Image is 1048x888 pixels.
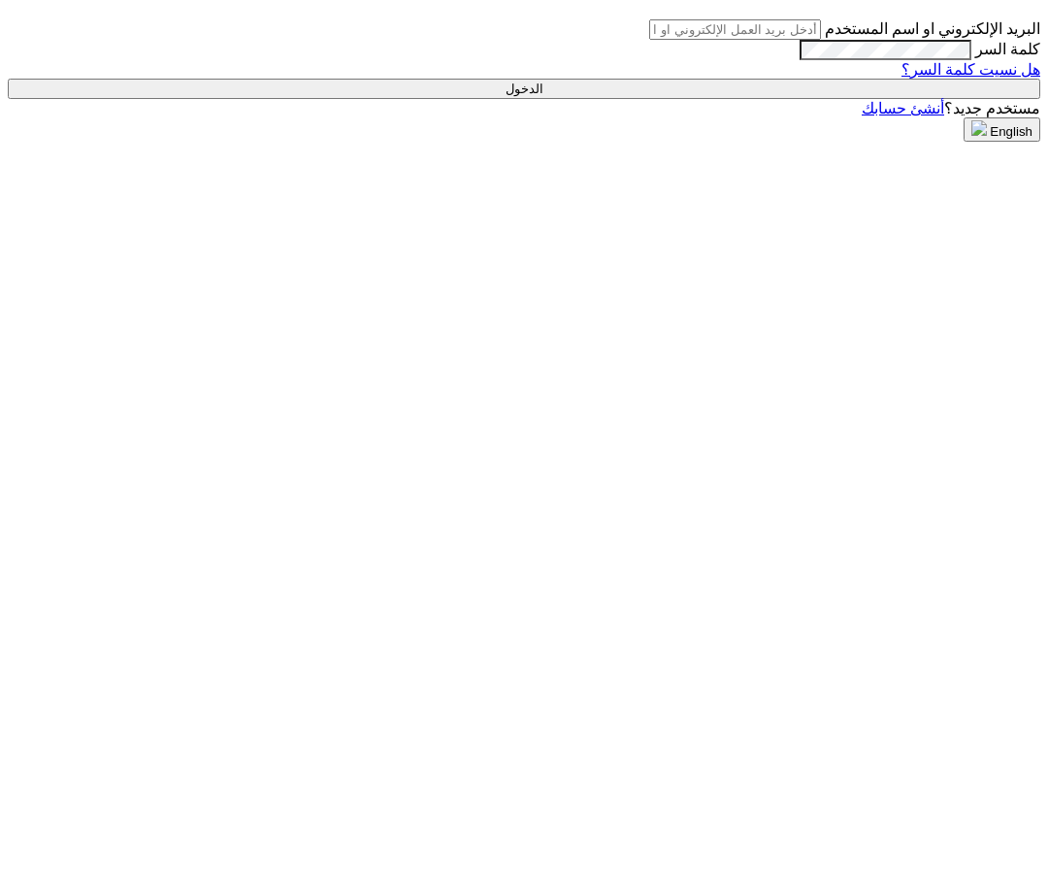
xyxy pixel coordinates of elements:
a: هل نسيت كلمة السر؟ [901,61,1040,78]
img: en-US.png [971,120,987,136]
a: أنشئ حسابك [862,100,944,116]
button: English [964,117,1040,142]
div: مستخدم جديد؟ [8,99,1040,117]
input: الدخول [8,79,1040,99]
label: البريد الإلكتروني او اسم المستخدم [825,20,1040,37]
input: أدخل بريد العمل الإلكتروني او اسم المستخدم الخاص بك ... [649,19,821,40]
span: English [990,124,1032,139]
label: كلمة السر [975,41,1040,57]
